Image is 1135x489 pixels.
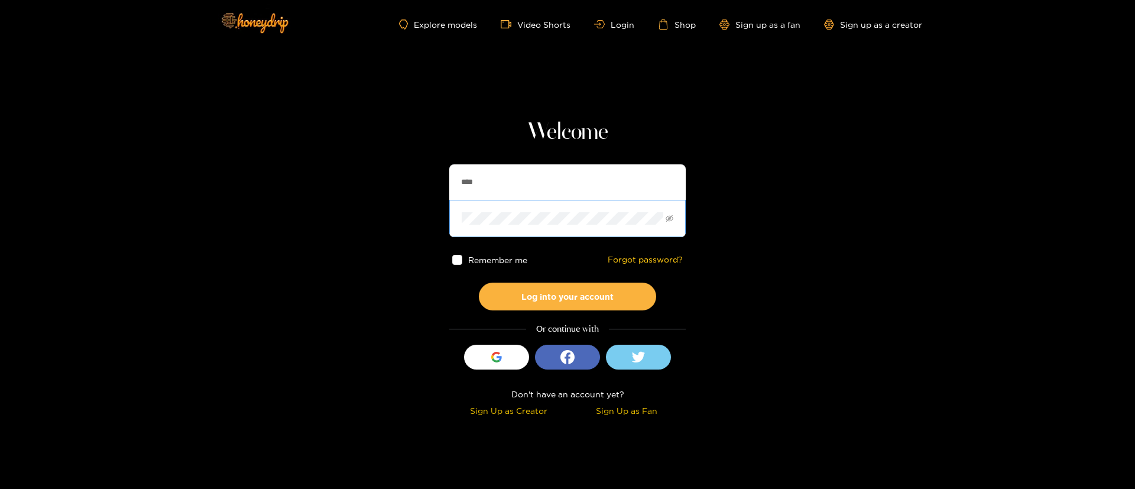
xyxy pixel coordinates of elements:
[501,19,570,30] a: Video Shorts
[399,20,477,30] a: Explore models
[479,283,656,310] button: Log into your account
[666,215,673,222] span: eye-invisible
[449,118,686,147] h1: Welcome
[449,387,686,401] div: Don't have an account yet?
[452,404,565,417] div: Sign Up as Creator
[570,404,683,417] div: Sign Up as Fan
[719,20,800,30] a: Sign up as a fan
[594,20,634,29] a: Login
[824,20,922,30] a: Sign up as a creator
[608,255,683,265] a: Forgot password?
[449,322,686,336] div: Or continue with
[468,255,527,264] span: Remember me
[501,19,517,30] span: video-camera
[658,19,696,30] a: Shop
